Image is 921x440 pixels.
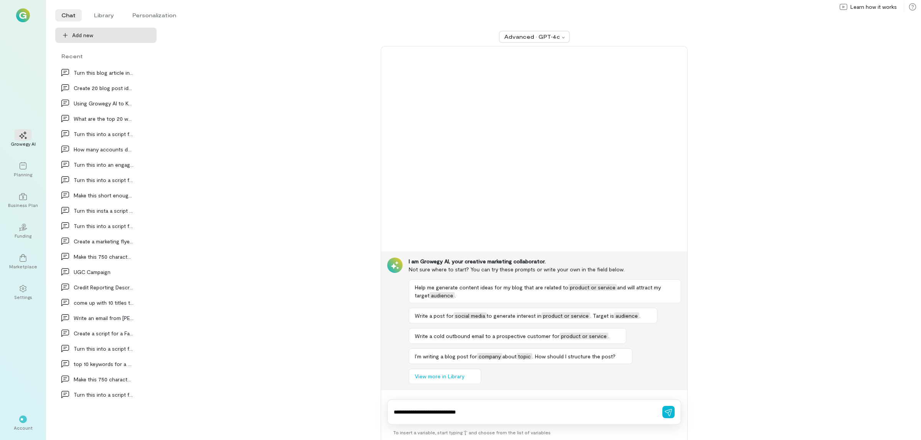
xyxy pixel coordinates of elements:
span: . [455,292,456,299]
a: Planning [9,156,37,184]
div: Growegy AI [11,141,36,147]
span: audience [614,312,639,319]
div: Create a script for a Facebook Reel. Make the sc… [74,329,134,337]
div: Advanced · GPT‑4o [504,33,560,41]
div: Create 20 blog post ideas for Growegy, Inc. (Grow… [74,84,134,92]
div: Turn this into a script for a facebook reel: Cur… [74,130,134,138]
span: View more in Library [415,373,464,380]
div: UGC Campaign [74,268,134,276]
span: topic [517,353,532,360]
span: Write a post for [415,312,454,319]
button: Write a post forsocial mediato generate interest inproduct or service. Target isaudience. [409,308,657,323]
div: Create a marketing flyer for the company Re-Leash… [74,237,134,245]
div: Business Plan [8,202,38,208]
span: . [639,312,640,319]
div: Recent [55,52,157,60]
span: Learn how it works [850,3,897,11]
div: Turn this blog article into a social media reel s… [74,69,134,77]
span: . Target is [590,312,614,319]
div: Turn this into a script for a compelling and educ… [74,391,134,399]
div: Account [14,425,33,431]
a: Settings [9,279,37,306]
button: I’m writing a blog post forcompanyabouttopic. How should I structure the post? [409,348,632,364]
span: to generate interest in [487,312,541,319]
div: Write an email from [PERSON_NAME] Twist, Customer Success… [74,314,134,322]
span: Write a cold outbound email to a prospective customer for [415,333,560,339]
div: Make this 750 characters or LESS: Big Shout-out… [74,375,134,383]
div: Turn this into a script for a facebook reel: Wha… [74,222,134,230]
div: top 10 keywords for a mobile notary service [74,360,134,368]
div: Turn this into a script for a facebook reel. Mak… [74,345,134,353]
div: Funding [15,233,31,239]
div: Turn this into an engaging script for a social me… [74,161,134,169]
div: What are the top 20 ways small business owners ca… [74,115,134,123]
span: product or service [568,284,617,291]
a: Growegy AI [9,125,37,153]
div: How many accounts do I need to build a business c… [74,145,134,153]
div: Turn this insta a script for an instagram reel:… [74,207,134,215]
div: I am Growegy AI, your creative marketing collaborator. [409,258,681,265]
a: Marketplace [9,248,37,276]
div: Credit Reporting Descrepancies [74,283,134,291]
li: Library [88,9,120,21]
li: Chat [55,9,82,21]
div: Make this short enough for a quarter page flyer:… [74,191,134,199]
button: Help me generate content ideas for my blog that are related toproduct or serviceand will attract ... [409,279,681,303]
span: . [608,333,609,339]
span: company [477,353,502,360]
div: To insert a variable, start typing ‘[’ and choose from the list of variables [387,425,681,440]
span: . How should I structure the post? [532,353,616,360]
span: product or service [541,312,590,319]
span: social media [454,312,487,319]
div: Turn this into a script for an Instagram Reel: W… [74,176,134,184]
span: audience [429,292,455,299]
a: Business Plan [9,187,37,214]
button: Write a cold outbound email to a prospective customer forproduct or service. [409,328,626,344]
div: Make this 750 characters or less: Paying Before… [74,253,134,261]
a: Funding [9,217,37,245]
div: Marketplace [9,263,37,269]
span: Help me generate content ideas for my blog that are related to [415,284,568,291]
div: Not sure where to start? You can try these prompts or write your own in the field below. [409,265,681,273]
div: Planning [14,171,32,177]
span: I’m writing a blog post for [415,353,477,360]
button: View more in Library [409,369,481,384]
div: Settings [14,294,32,300]
span: Add new [72,31,150,39]
span: about [502,353,517,360]
span: product or service [560,333,608,339]
li: Personalization [126,9,182,21]
div: Using Growegy AI to Keep You Moving [74,99,134,107]
div: come up with 10 titles that say: Journey Towards… [74,299,134,307]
